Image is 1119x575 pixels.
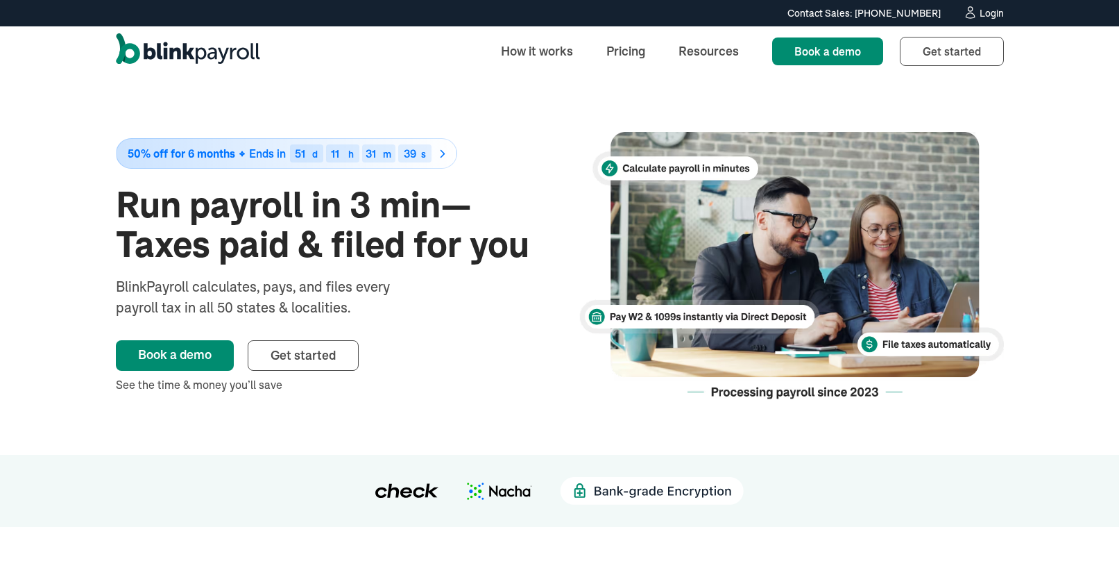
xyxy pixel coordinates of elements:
a: 50% off for 6 monthsEnds in51d11h31m39s [116,138,540,169]
span: Ends in [249,147,286,160]
div: h [348,149,354,159]
div: s [421,149,426,159]
a: Login [963,6,1004,21]
a: Resources [667,36,750,66]
span: 51 [295,147,305,160]
a: Book a demo [116,340,234,371]
span: 31 [366,147,376,160]
div: d [312,149,318,159]
a: How it works [490,36,584,66]
span: Book a demo [794,44,861,58]
div: BlinkPayroll calculates, pays, and files every payroll tax in all 50 states & localities. [116,276,427,318]
span: Get started [923,44,981,58]
div: Contact Sales: [PHONE_NUMBER] [787,6,941,21]
a: home [116,33,260,69]
div: See the time & money you’ll save [116,376,540,393]
span: 11 [331,147,339,160]
a: Get started [248,340,359,371]
div: Login [980,8,1004,18]
h1: Run payroll in 3 min—Taxes paid & filed for you [116,185,540,265]
div: m [383,149,391,159]
span: 39 [404,147,416,160]
span: 50% off for 6 months [128,148,235,160]
a: Pricing [595,36,656,66]
a: Get started [900,37,1004,66]
span: Get started [271,347,336,363]
a: Book a demo [772,37,883,65]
